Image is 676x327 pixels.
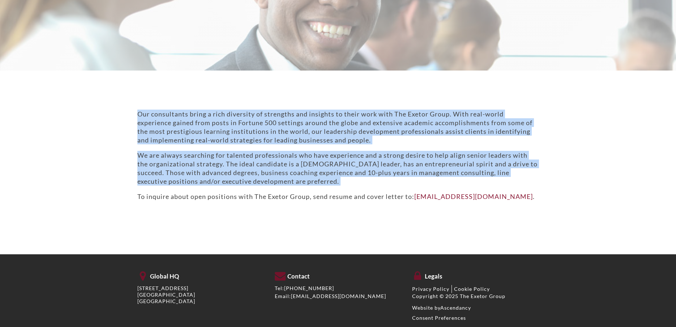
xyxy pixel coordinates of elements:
a: Ascendancy [440,305,471,311]
p: Our consultants bring a rich diversity of strengths and insights to their work with The Exetor Gr... [137,110,539,144]
p: We are always searching for talented professionals who have experience and a strong desire to hel... [137,151,539,186]
a: [EMAIL_ADDRESS][DOMAIN_NAME] [414,192,533,200]
div: Copyright © 2025 The Exetor Group [412,293,539,300]
a: [PHONE_NUMBER] [284,285,334,291]
div: Website by [412,305,539,311]
p: To inquire about open positions with The Exetor Group, send resume and cover letter to: . [137,192,539,201]
h5: Global HQ [137,269,264,280]
p: [STREET_ADDRESS] [GEOGRAPHIC_DATA] [GEOGRAPHIC_DATA] [137,285,264,305]
h5: Contact [275,269,401,280]
a: Privacy Policy [412,286,449,292]
a: Cookie Policy [454,286,490,292]
a: [EMAIL_ADDRESS][DOMAIN_NAME] [291,293,386,299]
a: Consent Preferences [412,315,466,321]
h5: Legals [412,269,539,280]
div: Email: [275,293,401,300]
div: Tel: [275,285,401,292]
